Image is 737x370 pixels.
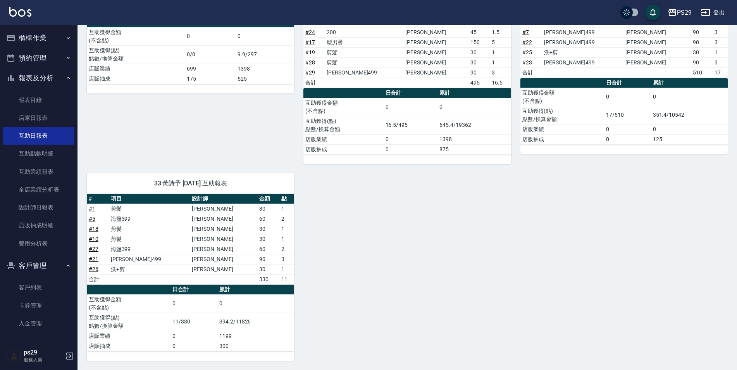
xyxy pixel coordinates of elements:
[623,37,691,47] td: [PERSON_NAME]
[185,45,236,64] td: 0/0
[651,106,728,124] td: 351.4/10542
[325,57,403,67] td: 剪髮
[325,37,403,47] td: 型男燙
[170,313,217,331] td: 11/330
[691,57,713,67] td: 90
[520,88,604,106] td: 互助獲得金額 (不含點)
[87,27,185,45] td: 互助獲得金額 (不含點)
[403,57,468,67] td: [PERSON_NAME]
[468,67,490,78] td: 90
[604,106,651,124] td: 17/510
[542,57,623,67] td: [PERSON_NAME]499
[109,194,190,204] th: 項目
[89,236,98,242] a: #10
[190,194,257,204] th: 設計師
[3,48,74,68] button: 預約管理
[305,39,315,45] a: #17
[217,285,294,295] th: 累計
[236,74,294,84] td: 525
[190,234,257,244] td: [PERSON_NAME]
[305,59,315,66] a: #28
[522,39,532,45] a: #22
[604,78,651,88] th: 日合計
[691,27,713,37] td: 90
[3,109,74,127] a: 店家日報表
[384,144,438,154] td: 0
[691,67,713,78] td: 510
[384,134,438,144] td: 0
[305,69,315,76] a: #29
[542,47,623,57] td: 洗+剪
[651,134,728,144] td: 125
[279,274,294,284] td: 11
[185,74,236,84] td: 175
[279,194,294,204] th: 點
[384,116,438,134] td: 16.5/495
[437,88,511,98] th: 累計
[185,64,236,74] td: 699
[279,204,294,214] td: 1
[217,341,294,351] td: 300
[303,134,383,144] td: 店販業績
[691,47,713,57] td: 30
[109,254,190,264] td: [PERSON_NAME]499
[542,37,623,47] td: [PERSON_NAME]499
[490,67,511,78] td: 3
[109,244,190,254] td: 海鹽399
[257,194,279,204] th: 金額
[384,98,438,116] td: 0
[3,68,74,88] button: 報表及分析
[691,37,713,47] td: 90
[170,341,217,351] td: 0
[236,64,294,74] td: 1398
[542,27,623,37] td: [PERSON_NAME]499
[604,124,651,134] td: 0
[3,297,74,315] a: 卡券管理
[109,264,190,274] td: 洗+剪
[190,264,257,274] td: [PERSON_NAME]
[303,116,383,134] td: 互助獲得(點) 點數/換算金額
[257,204,279,214] td: 30
[109,234,190,244] td: 剪髮
[279,264,294,274] td: 1
[651,88,728,106] td: 0
[96,180,285,187] span: 33 黃詩予 [DATE] 互助報表
[520,106,604,124] td: 互助獲得(點) 點數/換算金額
[303,98,383,116] td: 互助獲得金額 (不含點)
[87,194,109,204] th: #
[190,214,257,224] td: [PERSON_NAME]
[303,144,383,154] td: 店販抽成
[403,37,468,47] td: [PERSON_NAME]
[305,19,312,25] a: #9
[651,78,728,88] th: 累計
[170,294,217,313] td: 0
[713,47,728,57] td: 1
[257,244,279,254] td: 60
[403,47,468,57] td: [PERSON_NAME]
[305,49,315,55] a: #19
[468,37,490,47] td: 150
[490,27,511,37] td: 1.5
[170,285,217,295] th: 日合計
[303,78,325,88] td: 合計
[3,335,74,356] button: 商品管理
[89,226,98,232] a: #18
[217,294,294,313] td: 0
[87,17,294,84] table: a dense table
[468,57,490,67] td: 30
[257,254,279,264] td: 90
[109,224,190,234] td: 剪髮
[665,5,695,21] button: PS29
[190,224,257,234] td: [PERSON_NAME]
[87,313,170,331] td: 互助獲得(點) 點數/換算金額
[257,264,279,274] td: 30
[190,204,257,214] td: [PERSON_NAME]
[520,124,604,134] td: 店販業績
[651,124,728,134] td: 0
[89,256,98,262] a: #21
[87,45,185,64] td: 互助獲得(點) 點數/換算金額
[109,204,190,214] td: 剪髮
[87,341,170,351] td: 店販抽成
[89,206,95,212] a: #1
[279,254,294,264] td: 3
